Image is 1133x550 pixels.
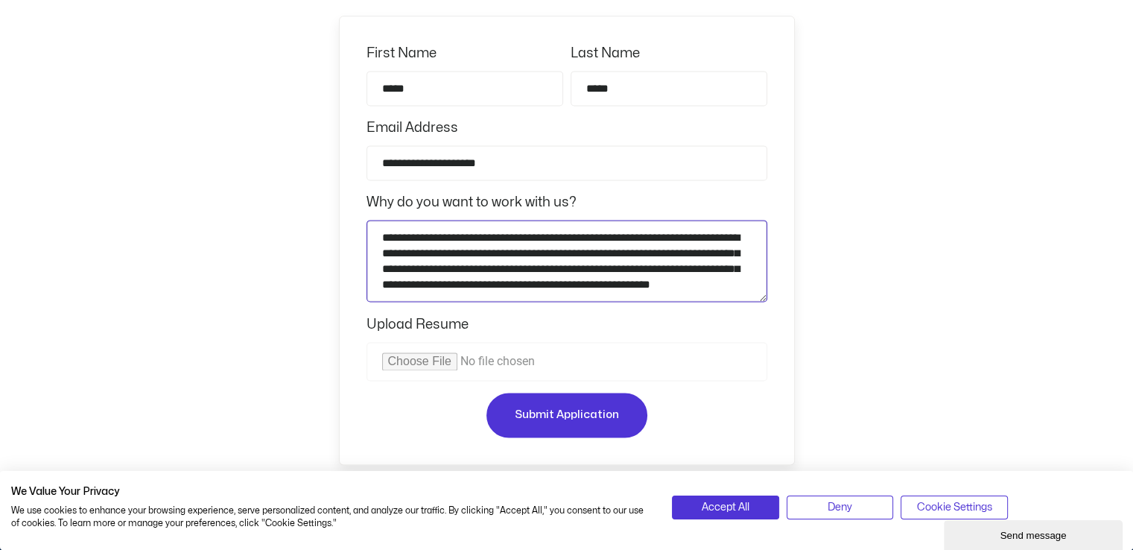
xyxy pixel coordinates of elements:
[944,517,1126,550] iframe: chat widget
[916,499,991,516] span: Cookie Settings
[366,314,469,342] label: Upload Resume
[672,496,778,519] button: Accept all cookies
[486,393,647,437] button: Submit Application
[515,406,619,424] span: Submit Application
[702,499,749,516] span: Accept All
[366,43,437,71] label: First Name
[828,499,852,516] span: Deny
[366,118,458,145] label: Email Address
[571,43,640,71] label: Last Name
[11,485,650,499] h2: We Value Your Privacy
[366,192,577,220] label: Why do you want to work with us?
[11,505,650,530] p: We use cookies to enhance your browsing experience, serve personalized content, and analyze our t...
[787,496,893,519] button: Deny all cookies
[901,496,1007,519] button: Adjust cookie preferences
